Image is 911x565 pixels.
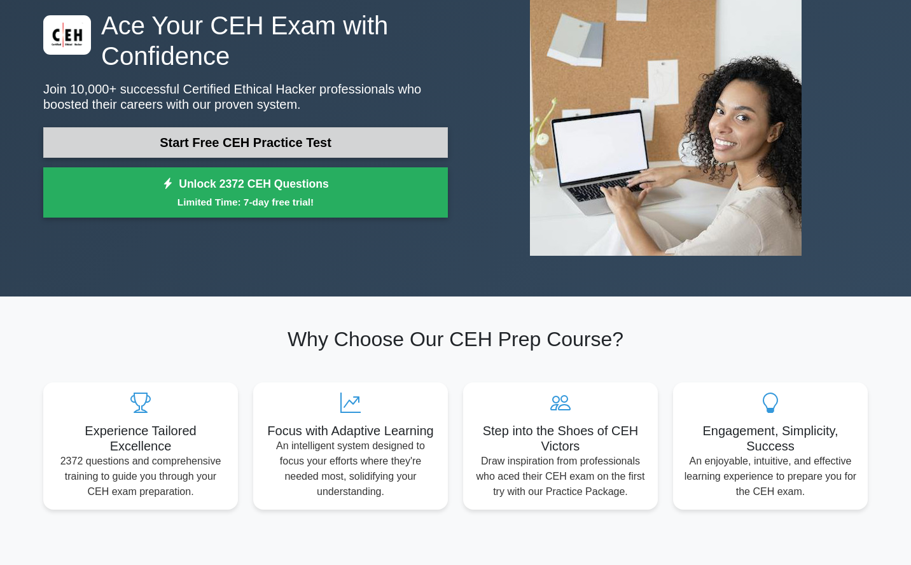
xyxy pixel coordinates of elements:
[59,195,432,209] small: Limited Time: 7-day free trial!
[683,423,858,454] h5: Engagement, Simplicity, Success
[43,127,448,158] a: Start Free CEH Practice Test
[43,81,448,112] p: Join 10,000+ successful Certified Ethical Hacker professionals who boosted their careers with our...
[43,327,868,351] h2: Why Choose Our CEH Prep Course?
[53,423,228,454] h5: Experience Tailored Excellence
[263,438,438,499] p: An intelligent system designed to focus your efforts where they're needed most, solidifying your ...
[43,10,448,71] h1: Ace Your CEH Exam with Confidence
[473,423,648,454] h5: Step into the Shoes of CEH Victors
[473,454,648,499] p: Draw inspiration from professionals who aced their CEH exam on the first try with our Practice Pa...
[43,167,448,218] a: Unlock 2372 CEH QuestionsLimited Time: 7-day free trial!
[53,454,228,499] p: 2372 questions and comprehensive training to guide you through your CEH exam preparation.
[263,423,438,438] h5: Focus with Adaptive Learning
[683,454,858,499] p: An enjoyable, intuitive, and effective learning experience to prepare you for the CEH exam.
